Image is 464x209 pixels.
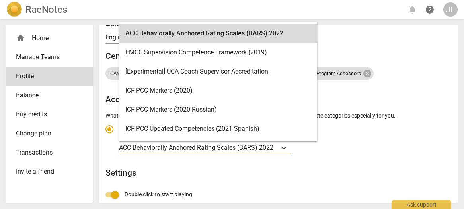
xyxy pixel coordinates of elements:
[105,95,451,104] h2: Account type
[16,167,77,176] span: Invite a friend
[119,24,317,43] div: ACC Behaviorally Anchored Rating Scales (BARS) 2022
[105,71,176,77] span: CAM GMC Mentor Coaches
[105,168,451,178] h2: Settings
[105,67,184,80] div: CAM GMC Mentor Coaches
[300,67,374,80] div: CAM Program Assessors
[105,120,451,153] div: Account type
[119,119,317,138] div: ICF PCC Updated Competencies (2021 Spanish)
[105,31,152,44] div: English (en)
[16,33,25,43] span: home
[6,86,93,105] a: Balance
[119,62,317,81] div: [Experimental] UCA Coach Supervisor Accreditation
[6,48,93,67] a: Manage Teams
[300,71,366,77] span: CAM Program Assessors
[16,129,77,138] span: Change plan
[425,5,435,14] span: help
[274,144,276,151] input: Ideal for transcribing and assessing coaching sessionsACC Behaviorally Anchored Rating Scales (BA...
[119,81,317,100] div: ICF PCC Markers (2020)
[16,72,77,81] span: Profile
[119,100,317,119] div: ICF PCC Markers (2020 Russian)
[392,200,451,209] div: Ask support
[119,143,273,152] p: ACC Behaviorally Anchored Rating Scales (BARS) 2022
[6,29,93,48] div: Home
[6,105,93,124] a: Buy credits
[125,190,192,199] span: Double click to start playing
[16,33,77,43] div: Home
[25,4,67,15] h2: RaeNotes
[105,51,451,61] h2: Centralized billing
[16,52,77,62] span: Manage Teams
[6,67,93,86] a: Profile
[119,138,317,157] div: ICF Team Competencies (2020)
[423,2,437,17] a: Help
[6,143,93,162] a: Transactions
[6,124,93,143] a: Change plan
[119,43,317,62] div: EMCC Supervision Competence Framework (2019)
[16,91,77,100] span: Balance
[6,2,67,17] a: LogoRaeNotes
[105,112,451,120] p: What will you be using RaeNotes for? We will use this to recommend app design and note categories...
[443,2,458,17] button: JL
[6,162,93,181] a: Invite a friend
[16,148,77,157] span: Transactions
[16,110,77,119] span: Buy credits
[6,2,22,17] img: Logo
